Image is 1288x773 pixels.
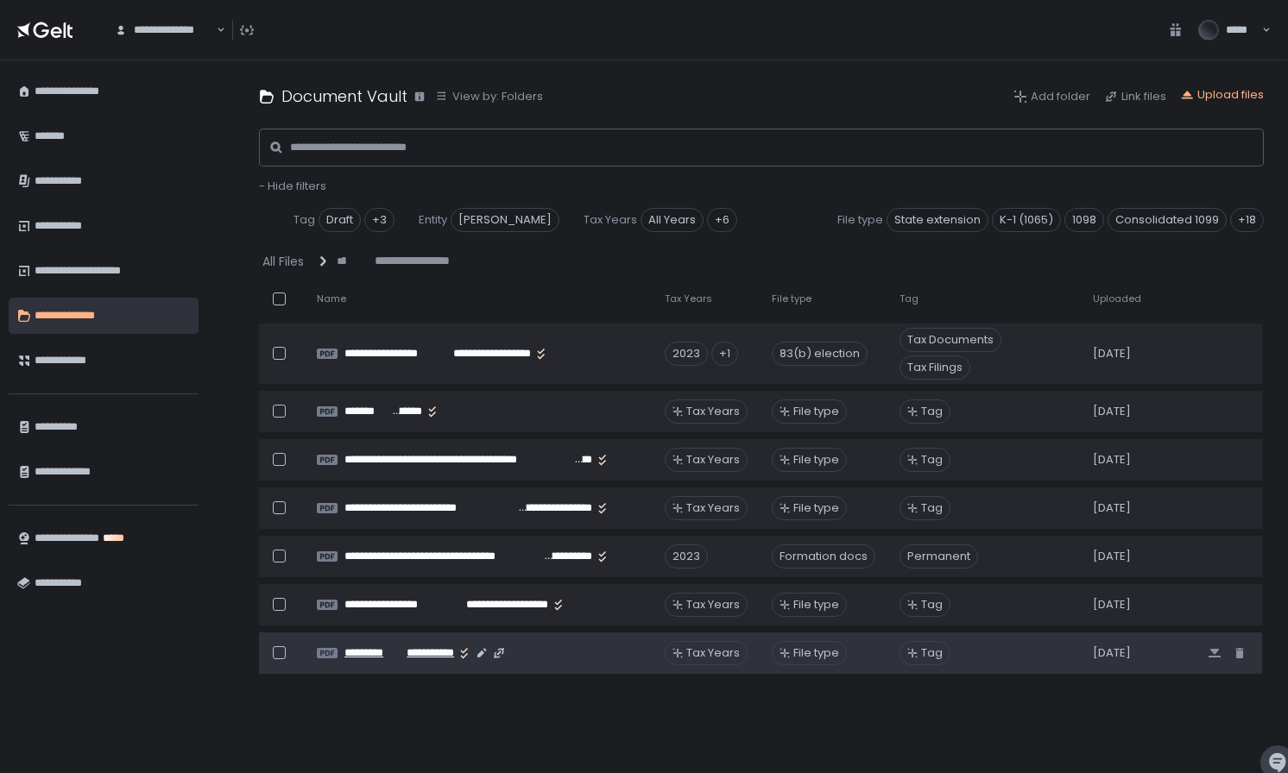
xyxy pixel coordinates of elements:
span: Uploaded [1093,292,1141,305]
span: File type [793,500,839,516]
span: Tag [294,212,315,228]
span: [DATE] [1093,452,1131,468]
span: Tax Years [686,500,740,516]
span: Tax Documents [900,328,1001,352]
h1: Document Vault [281,85,407,108]
span: [PERSON_NAME] [451,208,559,232]
button: - Hide filters [259,179,326,194]
button: Upload files [1180,87,1264,103]
span: Name [317,292,346,305]
span: [DATE] [1093,549,1131,564]
span: File type [837,212,883,228]
span: Tax Filings [900,355,970,380]
div: 2023 [665,342,708,366]
button: All Files [262,253,307,270]
span: - Hide filters [259,178,326,194]
div: Formation docs [772,544,875,569]
div: 2023 [665,544,708,569]
span: Tax Years [584,212,637,228]
span: [DATE] [1093,500,1131,516]
span: File type [793,452,839,468]
span: File type [793,404,839,419]
span: Tag [921,645,943,661]
span: Entity [419,212,447,228]
span: Tax Years [686,645,740,661]
span: Tag [921,597,943,613]
div: +1 [711,342,738,366]
span: [DATE] [1093,404,1131,419]
span: Consolidated 1099 [1108,208,1227,232]
button: View by: Folders [435,89,543,104]
span: Tax Years [686,597,740,613]
span: Permanent [900,544,978,569]
button: Add folder [1013,89,1090,104]
span: Tag [900,292,919,305]
span: Tag [921,452,943,468]
span: 1098 [1064,208,1104,232]
div: +18 [1230,208,1264,232]
span: Tax Years [665,292,712,305]
span: File type [793,597,839,613]
span: All Years [641,208,704,232]
div: Search for option [104,12,225,48]
input: Search for option [214,22,215,39]
span: [DATE] [1093,346,1131,361]
div: +6 [707,208,737,232]
span: Tax Years [686,404,740,419]
span: File type [772,292,811,305]
span: K-1 (1065) [992,208,1061,232]
span: [DATE] [1093,645,1131,661]
span: Tag [921,500,943,516]
span: Tax Years [686,452,740,468]
span: [DATE] [1093,597,1131,613]
button: Link files [1104,89,1166,104]
div: +3 [364,208,395,232]
div: All Files [262,253,304,270]
div: 83(b) election [772,342,868,366]
span: File type [793,645,839,661]
span: Tag [921,404,943,419]
span: Draft [319,208,361,232]
span: State extension [887,208,988,232]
